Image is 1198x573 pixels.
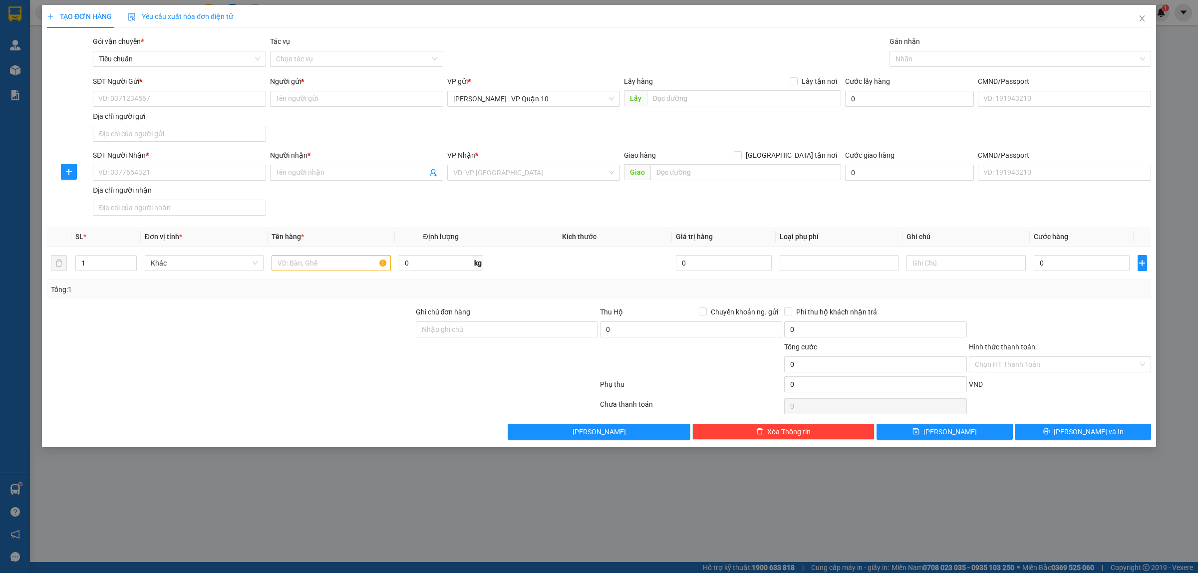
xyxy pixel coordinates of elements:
[447,151,475,159] span: VP Nhận
[75,233,83,241] span: SL
[562,233,597,241] span: Kích thước
[798,76,841,87] span: Lấy tận nơi
[1043,428,1050,436] span: printer
[890,37,920,45] label: Gán nhãn
[969,380,983,388] span: VND
[61,164,77,180] button: plus
[61,168,76,176] span: plus
[128,13,136,21] img: icon
[423,233,459,241] span: Định lượng
[978,76,1151,87] div: CMND/Passport
[676,255,772,271] input: 0
[145,233,182,241] span: Đơn vị tính
[151,256,258,271] span: Khác
[447,76,620,87] div: VP gửi
[742,150,841,161] span: [GEOGRAPHIC_DATA] tận nơi
[93,37,144,45] span: Gói vận chuyển
[473,255,483,271] span: kg
[93,76,266,87] div: SĐT Người Gửi
[756,428,763,436] span: delete
[707,306,782,317] span: Chuyển khoản ng. gửi
[969,343,1035,351] label: Hình thức thanh toán
[650,164,841,180] input: Dọc đường
[906,255,1025,271] input: Ghi Chú
[270,37,290,45] label: Tác vụ
[845,91,974,107] input: Cước lấy hàng
[429,169,437,177] span: user-add
[47,12,112,20] span: TẠO ĐƠN HÀNG
[453,91,614,106] span: Hồ Chí Minh : VP Quận 10
[1034,233,1068,241] span: Cước hàng
[978,150,1151,161] div: CMND/Passport
[845,165,974,181] input: Cước giao hàng
[1015,424,1151,440] button: printer[PERSON_NAME] và In
[93,111,266,122] div: Địa chỉ người gửi
[416,308,471,316] label: Ghi chú đơn hàng
[508,424,690,440] button: [PERSON_NAME]
[692,424,875,440] button: deleteXóa Thông tin
[272,233,304,241] span: Tên hàng
[624,90,647,106] span: Lấy
[272,255,390,271] input: VD: Bàn, Ghế
[93,200,266,216] input: Địa chỉ của người nhận
[1138,14,1146,22] span: close
[923,426,977,437] span: [PERSON_NAME]
[845,151,895,159] label: Cước giao hàng
[845,77,890,85] label: Cước lấy hàng
[1054,426,1124,437] span: [PERSON_NAME] và In
[1138,255,1147,271] button: plus
[767,426,811,437] span: Xóa Thông tin
[93,126,266,142] input: Địa chỉ của người gửi
[47,13,54,20] span: plus
[93,185,266,196] div: Địa chỉ người nhận
[624,77,653,85] span: Lấy hàng
[51,255,67,271] button: delete
[51,284,462,295] div: Tổng: 1
[270,76,443,87] div: Người gửi
[912,428,919,436] span: save
[877,424,1013,440] button: save[PERSON_NAME]
[1128,5,1156,33] button: Close
[93,150,266,161] div: SĐT Người Nhận
[599,399,783,416] div: Chưa thanh toán
[784,343,817,351] span: Tổng cước
[902,227,1029,247] th: Ghi chú
[776,227,902,247] th: Loại phụ phí
[624,151,656,159] span: Giao hàng
[573,426,626,437] span: [PERSON_NAME]
[792,306,881,317] span: Phí thu hộ khách nhận trả
[624,164,650,180] span: Giao
[676,233,713,241] span: Giá trị hàng
[270,150,443,161] div: Người nhận
[128,12,233,20] span: Yêu cầu xuất hóa đơn điện tử
[99,51,260,66] span: Tiêu chuẩn
[600,308,623,316] span: Thu Hộ
[647,90,841,106] input: Dọc đường
[599,379,783,396] div: Phụ thu
[416,321,598,337] input: Ghi chú đơn hàng
[1138,259,1147,267] span: plus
